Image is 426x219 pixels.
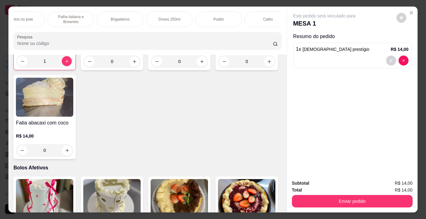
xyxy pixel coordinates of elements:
[303,47,369,52] span: [DEMOGRAPHIC_DATA] prestígio
[151,179,208,218] img: product-image
[292,187,302,192] strong: Total
[395,180,413,187] span: R$ 14,00
[197,56,207,66] button: increase-product-quantity
[53,14,89,24] p: Palha italiana e Brownies
[16,119,73,127] h4: Fatia abacaxi com coco
[293,33,411,40] p: Resumo do pedido
[264,56,274,66] button: increase-product-quantity
[152,56,162,66] button: decrease-product-quantity
[158,17,180,22] p: Doses 250ml
[219,56,229,66] button: decrease-product-quantity
[293,19,356,28] p: MESA 1
[293,13,356,19] p: Este pedido será vinculado para
[395,187,413,193] span: R$ 14,00
[16,179,73,218] img: product-image
[62,145,72,155] button: increase-product-quantity
[17,40,273,46] input: Pesquisa
[263,17,273,22] p: Cafés
[17,145,27,155] button: decrease-product-quantity
[386,56,396,66] button: decrease-product-quantity
[399,56,409,66] button: decrease-product-quantity
[13,164,281,172] p: Bolos Afetivos
[292,181,309,186] strong: Subtotal
[17,56,27,66] button: decrease-product-quantity
[296,46,370,53] p: 1 x
[391,46,409,52] p: R$ 14,00
[16,78,73,117] img: product-image
[406,8,416,18] button: Close
[16,133,73,139] p: R$ 14,00
[62,56,72,66] button: increase-product-quantity
[10,17,33,22] p: Bolos no pote
[396,13,406,23] button: decrease-product-quantity
[17,34,35,40] label: Pesquisa
[213,17,224,22] p: Pudim
[292,195,413,207] button: Enviar pedido
[111,17,130,22] p: Brigadeiros
[218,179,275,218] img: product-image
[85,56,94,66] button: decrease-product-quantity
[129,56,139,66] button: increase-product-quantity
[83,179,141,218] img: product-image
